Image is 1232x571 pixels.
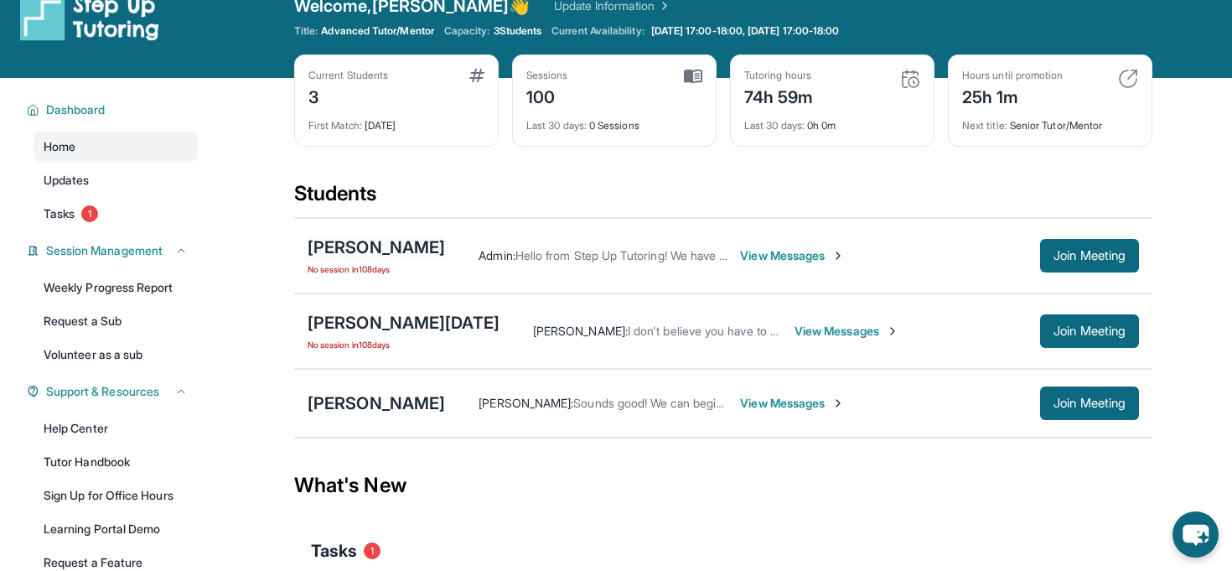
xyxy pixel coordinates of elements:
[34,306,198,336] a: Request a Sub
[81,205,98,222] span: 1
[34,480,198,511] a: Sign Up for Office Hours
[34,199,198,229] a: Tasks1
[1053,326,1126,336] span: Join Meeting
[294,24,318,38] span: Title:
[886,324,899,338] img: Chevron-Right
[479,396,573,410] span: [PERSON_NAME] :
[962,109,1138,132] div: Senior Tutor/Mentor
[308,262,445,276] span: No session in 108 days
[533,324,628,338] span: [PERSON_NAME] :
[308,119,362,132] span: First Match :
[740,247,845,264] span: View Messages
[46,383,159,400] span: Support & Resources
[294,449,1152,522] div: What's New
[744,69,814,82] div: Tutoring hours
[651,24,840,38] span: [DATE] 17:00-18:00, [DATE] 17:00-18:00
[308,311,500,335] div: [PERSON_NAME][DATE]
[526,119,587,132] span: Last 30 days :
[34,514,198,544] a: Learning Portal Demo
[744,109,920,132] div: 0h 0m
[308,69,388,82] div: Current Students
[308,338,500,351] span: No session in 108 days
[479,248,515,262] span: Admin :
[831,397,845,410] img: Chevron-Right
[1040,314,1139,348] button: Join Meeting
[34,165,198,195] a: Updates
[444,24,490,38] span: Capacity:
[744,119,805,132] span: Last 30 days :
[526,82,568,109] div: 100
[34,340,198,370] a: Volunteer as a sub
[46,101,106,118] span: Dashboard
[308,82,388,109] div: 3
[39,242,188,259] button: Session Management
[44,172,90,189] span: Updates
[34,132,198,162] a: Home
[34,273,198,303] a: Weekly Progress Report
[573,396,959,410] span: Sounds good! We can begin our sessions [DATE] (8/25), does that work?
[308,109,484,132] div: [DATE]
[308,236,445,259] div: [PERSON_NAME]
[364,542,380,559] span: 1
[321,24,433,38] span: Advanced Tutor/Mentor
[1118,69,1138,89] img: card
[1172,511,1219,558] button: chat-button
[648,24,843,38] a: [DATE] 17:00-18:00, [DATE] 17:00-18:00
[744,82,814,109] div: 74h 59m
[469,69,484,82] img: card
[46,242,163,259] span: Session Management
[39,383,188,400] button: Support & Resources
[34,447,198,477] a: Tutor Handbook
[494,24,542,38] span: 3 Students
[1053,251,1126,261] span: Join Meeting
[900,69,920,89] img: card
[311,539,357,563] span: Tasks
[740,395,845,412] span: View Messages
[294,180,1152,217] div: Students
[39,101,188,118] button: Dashboard
[1040,239,1139,273] button: Join Meeting
[44,205,75,222] span: Tasks
[526,109,702,132] div: 0 Sessions
[962,69,1063,82] div: Hours until promotion
[44,138,75,155] span: Home
[1053,398,1126,408] span: Join Meeting
[962,82,1063,109] div: 25h 1m
[1040,387,1139,420] button: Join Meeting
[962,119,1007,132] span: Next title :
[684,69,702,84] img: card
[308,392,445,415] div: [PERSON_NAME]
[526,69,568,82] div: Sessions
[551,24,644,38] span: Current Availability:
[795,323,899,340] span: View Messages
[831,249,845,262] img: Chevron-Right
[34,413,198,444] a: Help Center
